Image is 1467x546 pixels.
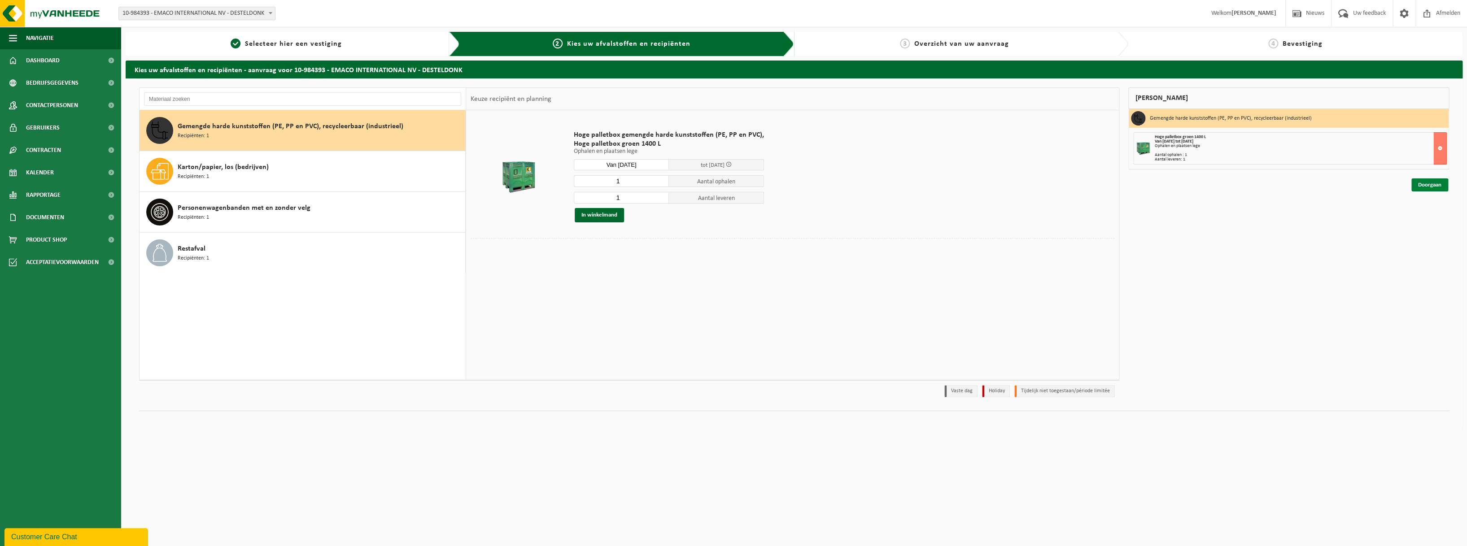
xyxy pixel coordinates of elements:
li: Vaste dag [944,385,978,397]
h2: Kies uw afvalstoffen en recipiënten - aanvraag voor 10-984393 - EMACO INTERNATIONAL NV - DESTELDONK [126,61,1463,78]
div: Aantal ophalen : 1 [1155,153,1446,157]
button: Personenwagenbanden met en zonder velg Recipiënten: 1 [140,192,466,233]
span: Recipiënten: 1 [178,213,209,222]
span: Gebruikers [26,117,60,139]
span: Hoge palletbox groen 1400 L [574,139,764,148]
li: Holiday [982,385,1010,397]
span: Recipiënten: 1 [178,132,209,140]
iframe: chat widget [4,526,150,546]
span: Hoge palletbox groen 1400 L [1155,134,1206,139]
span: Gemengde harde kunststoffen (PE, PP en PVC), recycleerbaar (industrieel) [178,121,403,132]
span: Contracten [26,139,61,161]
strong: Van [DATE] tot [DATE] [1155,139,1193,144]
div: Keuze recipiënt en planning [466,88,556,110]
span: Navigatie [26,27,54,49]
span: 10-984393 - EMACO INTERNATIONAL NV - DESTELDONK [119,7,275,20]
span: Karton/papier, los (bedrijven) [178,162,269,173]
span: Kalender [26,161,54,184]
div: Aantal leveren: 1 [1155,157,1446,162]
div: [PERSON_NAME] [1128,87,1449,109]
span: Personenwagenbanden met en zonder velg [178,203,310,213]
p: Ophalen en plaatsen lege [574,148,764,155]
span: Restafval [178,243,205,254]
span: Bedrijfsgegevens [26,72,79,94]
span: tot [DATE] [701,162,725,168]
span: 10-984393 - EMACO INTERNATIONAL NV - DESTELDONK [118,7,275,20]
span: 4 [1268,39,1278,48]
strong: [PERSON_NAME] [1231,10,1276,17]
li: Tijdelijk niet toegestaan/période limitée [1014,385,1115,397]
span: Rapportage [26,184,61,206]
span: Aantal ophalen [669,175,764,187]
span: Aantal leveren [669,192,764,204]
span: Acceptatievoorwaarden [26,251,99,273]
span: Recipiënten: 1 [178,173,209,181]
span: Kies uw afvalstoffen en recipiënten [567,40,690,48]
span: 2 [553,39,563,48]
a: Doorgaan [1411,178,1448,191]
h3: Gemengde harde kunststoffen (PE, PP en PVC), recycleerbaar (industrieel) [1150,111,1312,126]
span: Dashboard [26,49,60,72]
span: Overzicht van uw aanvraag [914,40,1009,48]
input: Selecteer datum [574,159,669,170]
button: Restafval Recipiënten: 1 [140,233,466,273]
button: Karton/papier, los (bedrijven) Recipiënten: 1 [140,151,466,192]
button: Gemengde harde kunststoffen (PE, PP en PVC), recycleerbaar (industrieel) Recipiënten: 1 [140,110,466,151]
span: 3 [900,39,910,48]
span: Product Shop [26,229,67,251]
span: Hoge palletbox gemengde harde kunststoffen (PE, PP en PVC), [574,130,764,139]
button: In winkelmand [575,208,624,222]
span: Selecteer hier een vestiging [245,40,342,48]
span: Documenten [26,206,64,229]
span: 1 [231,39,240,48]
span: Bevestiging [1283,40,1323,48]
a: 1Selecteer hier een vestiging [130,39,442,49]
div: Ophalen en plaatsen lege [1155,144,1446,148]
span: Contactpersonen [26,94,78,117]
span: Recipiënten: 1 [178,254,209,263]
input: Materiaal zoeken [144,92,461,106]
